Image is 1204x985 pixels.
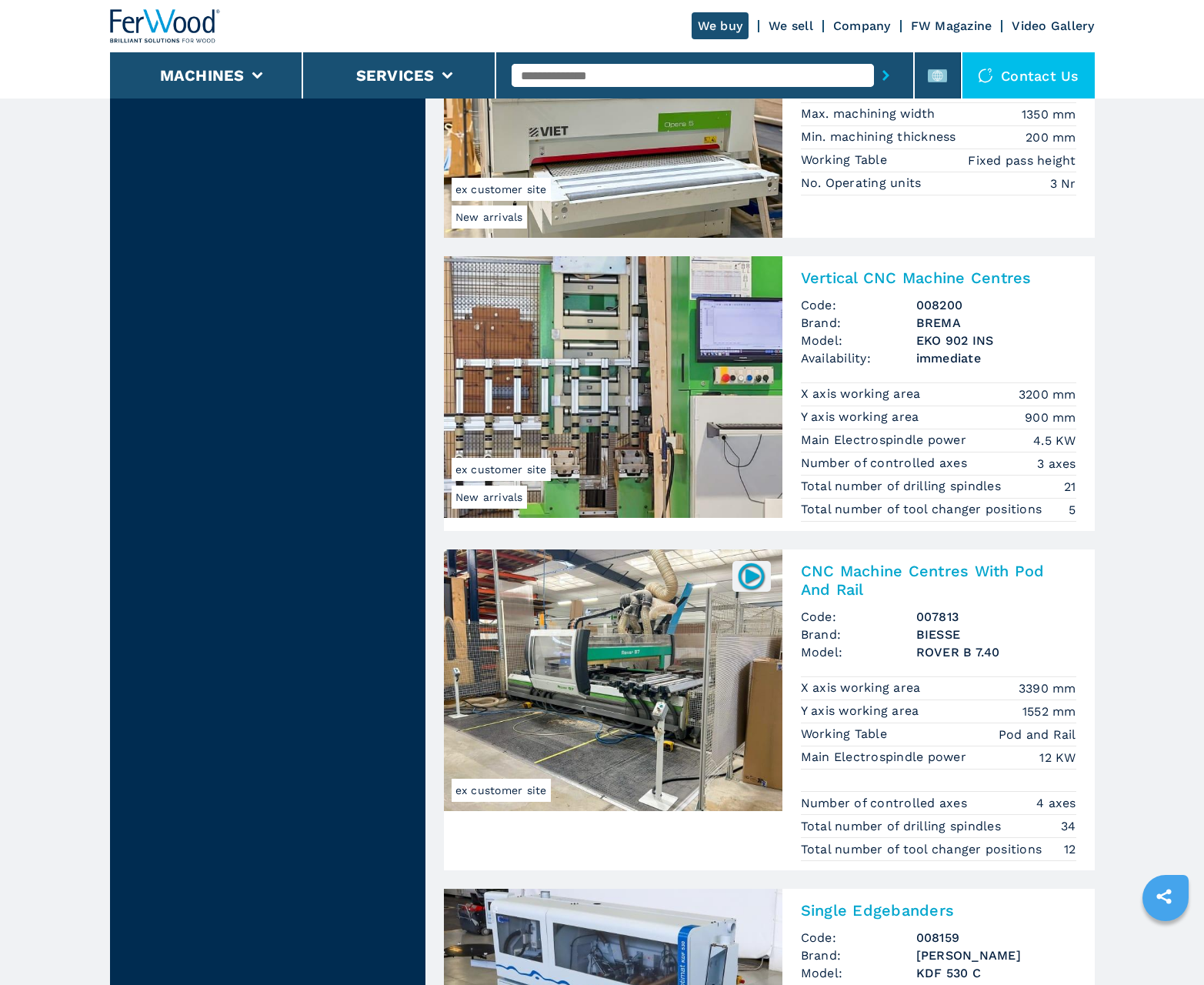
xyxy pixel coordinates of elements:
a: Company [833,18,891,33]
span: Code: [801,296,916,314]
h2: Vertical CNC Machine Centres [801,269,1076,287]
a: Vertical CNC Machine Centres BREMA EKO 902 INSNew arrivalsex customer siteVertical CNC Machine Ce... [444,256,1095,531]
h3: BIESSE [916,626,1076,643]
img: Ferwood [110,9,221,43]
h3: [PERSON_NAME] [916,947,1076,964]
span: immediate [916,349,1076,367]
div: Contact us [962,52,1095,98]
span: Model: [801,643,916,661]
p: No. Operating units [801,175,926,192]
em: Fixed pass height [968,152,1076,169]
img: CNC Machine Centres With Pod And Rail BIESSE ROVER B 7.40 [444,549,782,811]
p: Max. machining width [801,105,939,122]
a: sharethis [1145,877,1183,916]
span: Model: [801,964,916,982]
span: Model: [801,332,916,349]
p: Main Electrospindle power [801,749,971,766]
span: Brand: [801,947,916,964]
span: Code: [801,929,916,947]
em: 1350 mm [1022,105,1076,123]
p: Main Electrospindle power [801,432,971,449]
span: Availability: [801,349,916,367]
h3: BREMA [916,314,1076,332]
em: 1552 mm [1022,703,1076,720]
button: Machines [160,66,245,85]
h3: 008159 [916,929,1076,947]
em: 5 [1069,501,1076,519]
iframe: Chat [1139,916,1192,973]
p: Number of controlled axes [801,795,972,812]
em: 3390 mm [1019,679,1076,697]
h3: 007813 [916,608,1076,626]
a: Video Gallery [1012,18,1094,33]
em: 3 axes [1037,455,1076,472]
em: 21 [1064,478,1076,496]
span: ex customer site [452,458,551,481]
a: CNC Machine Centres With Pod And Rail BIESSE ROVER B 7.40ex customer site007813CNC Machine Centre... [444,549,1095,870]
p: Min. machining thickness [801,129,960,145]
span: ex customer site [452,779,551,802]
p: Total number of tool changer positions [801,841,1046,858]
p: Total number of drilling spindles [801,478,1006,495]
span: New arrivals [452,486,527,509]
img: Contact us [978,68,993,83]
em: 3 Nr [1050,175,1076,192]
h3: KDF 530 C [916,964,1076,982]
h3: ROVER B 7.40 [916,643,1076,661]
a: We buy [692,12,749,39]
a: FW Magazine [911,18,992,33]
em: 34 [1061,817,1076,835]
em: 12 [1064,840,1076,858]
p: Y axis working area [801,703,923,720]
p: Number of controlled axes [801,455,972,472]
button: submit-button [874,58,898,93]
span: Brand: [801,626,916,643]
h3: EKO 902 INS [916,332,1076,349]
p: Working Table [801,152,892,169]
img: 007813 [736,561,766,591]
span: ex customer site [452,178,551,201]
img: Vertical CNC Machine Centres BREMA EKO 902 INS [444,256,782,518]
a: We sell [769,18,813,33]
h2: CNC Machine Centres With Pod And Rail [801,562,1076,599]
em: 200 mm [1026,129,1076,146]
p: Total number of tool changer positions [801,501,1046,518]
p: Working Table [801,726,892,743]
button: Services [356,66,435,85]
h2: Single Edgebanders [801,901,1076,920]
em: 4.5 KW [1033,432,1076,449]
h3: 008200 [916,296,1076,314]
p: X axis working area [801,679,925,696]
p: X axis working area [801,386,925,402]
em: 4 axes [1036,794,1076,812]
em: 12 KW [1039,749,1076,766]
em: Pod and Rail [999,726,1076,743]
p: Total number of drilling spindles [801,818,1006,835]
span: Code: [801,608,916,626]
p: Y axis working area [801,409,923,426]
span: New arrivals [452,205,527,229]
em: 3200 mm [1019,386,1076,403]
span: Brand: [801,314,916,332]
em: 900 mm [1025,409,1076,426]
